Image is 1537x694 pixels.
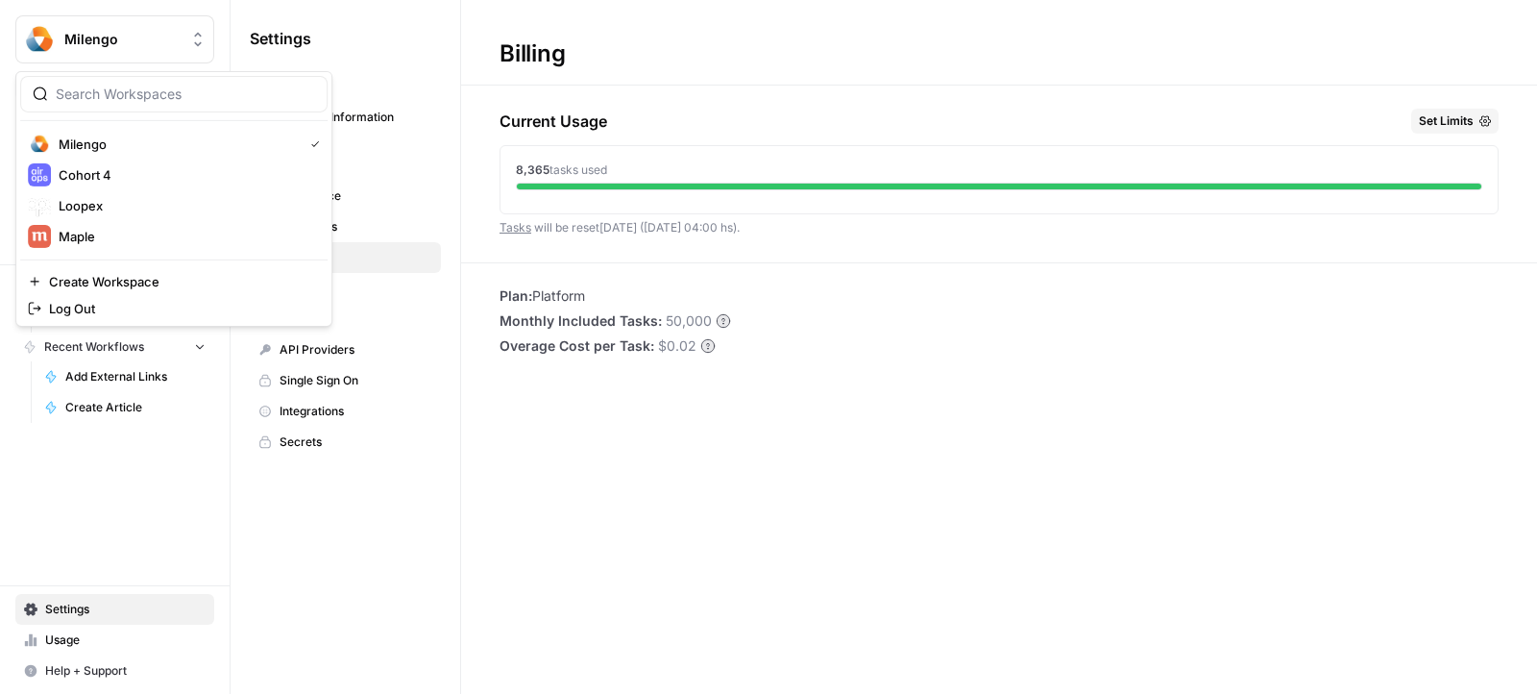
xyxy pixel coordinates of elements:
span: Team [280,280,432,297]
p: Current Usage [500,110,607,133]
a: Billing [250,242,441,273]
span: Log Out [49,299,312,318]
img: Loopex Logo [28,194,51,217]
a: API Providers [250,335,441,365]
span: Create Article [65,399,206,416]
span: Databases [280,218,432,235]
span: Milengo [64,30,181,49]
a: Databases [250,211,441,242]
span: Create Workspace [49,272,312,291]
img: Maple Logo [28,225,51,248]
a: Team [250,273,441,304]
div: Billing [461,38,603,69]
span: Overage Cost per Task: [500,336,654,356]
a: Tasks [500,220,531,235]
span: Add External Links [65,368,206,385]
a: Workspace [250,181,441,211]
li: Platform [500,286,731,306]
a: Settings [15,594,214,625]
span: Settings [45,601,206,618]
a: Secrets [250,427,441,458]
img: Milengo Logo [22,22,57,57]
span: Set Limits [1419,112,1474,130]
a: Single Sign On [250,365,441,396]
button: Workspace: Milengo [15,15,214,63]
span: Integrations [280,403,432,420]
img: Cohort 4 Logo [28,163,51,186]
span: Personal Information [280,109,432,126]
span: Usage [45,632,206,649]
span: Monthly Included Tasks: [500,311,662,331]
span: Recent Workflows [44,338,144,356]
a: Log Out [20,295,328,322]
span: 8,365 [516,162,549,177]
button: Help + Support [15,656,214,686]
a: Usage [15,625,214,656]
a: Personal Information [250,102,441,133]
span: Tags [280,310,432,328]
span: Workspace [280,187,432,205]
span: will be reset [DATE] ([DATE] 04:00 hs) . [500,220,740,235]
span: Maple [59,227,312,246]
a: Integrations [250,396,441,427]
span: tasks used [549,162,607,177]
span: Billing [280,249,432,266]
span: Plan: [500,287,532,304]
span: $0.02 [658,336,696,356]
span: Settings [250,27,311,50]
input: Search Workspaces [56,85,315,104]
span: Milengo [59,135,295,154]
button: Recent Workflows [15,333,214,361]
span: Secrets [280,434,432,451]
img: Milengo Logo [28,133,51,156]
a: Tags [250,304,441,335]
span: 50,000 [666,311,712,331]
a: Create Article [36,392,214,423]
a: Create Workspace [20,268,328,295]
span: Help + Support [45,662,206,680]
span: Loopex [59,196,312,215]
span: API Providers [280,341,432,359]
span: Single Sign On [280,372,432,389]
span: Cohort 4 [59,165,312,185]
a: Add External Links [36,361,214,392]
button: Set Limits [1411,109,1499,134]
div: Workspace: Milengo [15,71,332,327]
